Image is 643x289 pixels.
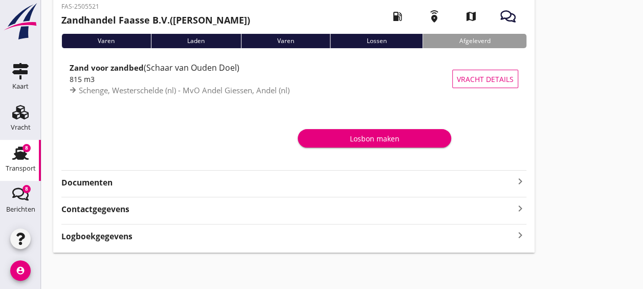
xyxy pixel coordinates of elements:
[79,85,290,95] span: Schenge, Westerschelde (nl) - MvO Andel Giessen, Andel (nl)
[306,133,443,144] div: Losbon maken
[61,34,151,48] div: Varen
[11,124,31,131] div: Vracht
[298,129,451,148] button: Losbon maken
[61,203,129,215] strong: Contactgegevens
[6,206,35,213] div: Berichten
[61,231,132,242] strong: Logboekgegevens
[457,2,485,31] i: map
[70,63,144,73] strong: Zand voor zandbed
[383,2,412,31] i: local_gas_station
[420,2,449,31] i: emergency_share
[2,3,39,40] img: logo-small.a267ee39.svg
[514,229,526,242] i: keyboard_arrow_right
[23,185,31,193] div: 8
[514,201,526,215] i: keyboard_arrow_right
[452,70,518,88] button: Vracht details
[10,260,31,281] i: account_circle
[330,34,423,48] div: Lossen
[514,175,526,188] i: keyboard_arrow_right
[61,177,514,189] strong: Documenten
[61,14,170,26] strong: Zandhandel Faasse B.V.
[241,34,330,48] div: Varen
[457,74,514,85] span: Vracht details
[61,56,526,101] a: Zand voor zandbed(Schaar van Ouden Doel)815 m3Schenge, Westerschelde (nl) - MvO Andel Giessen, An...
[12,83,29,90] div: Kaart
[61,2,250,11] p: FAS-2505521
[144,62,239,73] span: (Schaar van Ouden Doel)
[423,34,526,48] div: Afgeleverd
[6,165,36,172] div: Transport
[70,74,452,85] div: 815 m3
[151,34,241,48] div: Laden
[23,144,31,152] div: 8
[61,13,250,27] h2: ([PERSON_NAME])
